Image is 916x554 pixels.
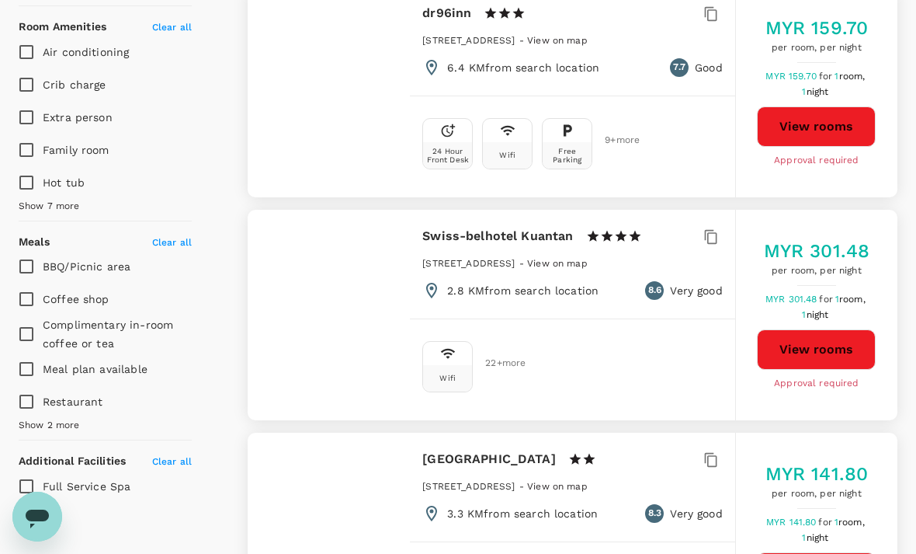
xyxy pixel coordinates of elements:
span: View on map [527,258,588,269]
span: Crib charge [43,78,106,91]
span: Full Service Spa [43,480,130,493]
span: BBQ/Picnic area [43,260,130,273]
p: Good [695,60,723,75]
p: Very good [670,283,722,298]
h6: Additional Facilities [19,453,126,470]
h6: [GEOGRAPHIC_DATA] [422,448,556,470]
iframe: Button to launch messaging window [12,492,62,542]
span: 1 [835,294,868,305]
a: View on map [527,479,588,492]
span: room, [838,517,865,528]
span: Extra person [43,111,113,124]
span: room, [839,294,866,305]
span: for [819,71,834,82]
span: Approval required [774,153,859,169]
button: View rooms [757,106,876,147]
span: for [818,517,834,528]
span: [STREET_ADDRESS] [422,481,515,492]
h6: Room Amenities [19,19,106,36]
h6: Swiss-belhotel Kuantan [422,225,573,247]
span: Air conditioning [43,46,129,58]
div: Wifi [439,374,456,382]
span: 8.6 [648,283,661,298]
span: Hot tub [43,176,85,189]
span: MYR 159.70 [765,71,819,82]
span: Approval required [774,376,859,392]
span: 1 [802,86,831,97]
span: 1 [802,532,831,543]
span: - [519,258,527,269]
span: per room, per night [765,486,869,502]
span: for [819,294,834,305]
span: 9 + more [605,135,628,145]
span: Restaurant [43,395,103,408]
span: Complimentary in-room coffee or tea [43,319,173,350]
span: per room, per night [764,263,870,279]
span: night [807,532,829,543]
span: MYR 301.48 [765,294,820,305]
span: Clear all [152,237,192,248]
span: per room, per night [765,40,869,56]
span: Coffee shop [43,293,109,305]
span: View on map [527,481,588,492]
span: 8.3 [648,506,661,521]
h6: Meals [19,234,50,251]
span: Clear all [152,456,192,467]
a: View on map [527,256,588,269]
p: 6.4 KM from search location [447,60,599,75]
span: - [519,35,527,46]
span: 7.7 [673,60,685,75]
span: MYR 141.80 [766,517,819,528]
h5: MYR 141.80 [765,462,869,486]
h5: MYR 159.70 [765,16,869,40]
span: 1 [834,71,867,82]
span: Meal plan available [43,363,147,375]
span: 1 [834,517,867,528]
p: 3.3 KM from search location [447,506,598,521]
div: Wifi [499,151,515,159]
span: Clear all [152,22,192,33]
span: Show 2 more [19,418,80,434]
h6: dr96inn [422,2,471,24]
span: night [807,309,829,320]
span: View on map [527,35,588,46]
p: 2.8 KM from search location [447,283,599,298]
span: 1 [802,309,831,320]
span: Family room [43,144,109,156]
span: night [807,86,829,97]
div: 24 Hour Front Desk [426,147,469,164]
span: - [519,481,527,492]
span: Show 7 more [19,199,80,214]
div: Free Parking [546,147,588,164]
button: View rooms [757,329,876,370]
span: room, [839,71,866,82]
h5: MYR 301.48 [764,239,870,263]
span: [STREET_ADDRESS] [422,35,515,46]
a: View on map [527,33,588,46]
span: 22 + more [485,358,508,368]
p: Very good [670,506,722,521]
span: [STREET_ADDRESS] [422,258,515,269]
